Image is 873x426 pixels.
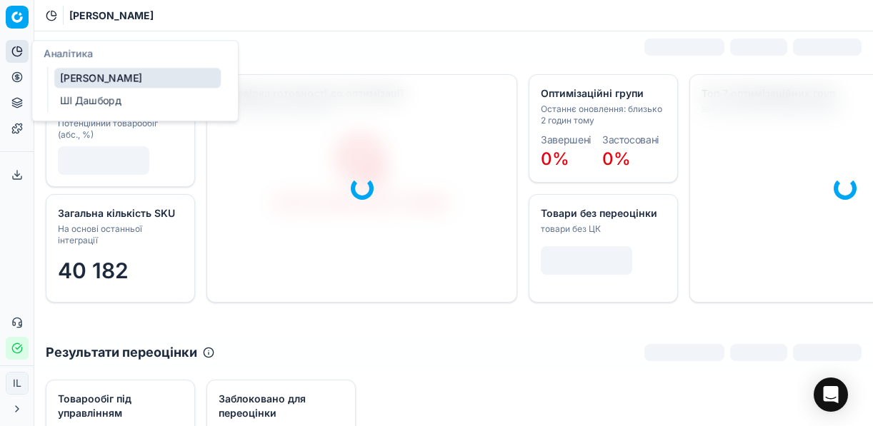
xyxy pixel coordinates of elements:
a: [PERSON_NAME] [54,68,221,88]
div: Товари без переоцінки [541,206,663,220]
nav: breadcrumb [69,9,154,23]
a: ШІ Дашборд [54,91,221,111]
span: 40 182 [58,258,129,283]
dt: Завершені [541,135,591,145]
span: [PERSON_NAME] [69,9,154,23]
div: Потенційний товарообіг (абс., %) [58,118,180,141]
h2: Оптимізаційний статус [46,37,196,57]
div: Заблоковано для переоцінки [219,392,341,420]
span: Аналітика [44,47,93,59]
div: Open Intercom Messenger [814,377,848,412]
span: 0% [541,148,569,169]
span: IL [6,372,28,394]
h2: Результати переоцінки [46,343,197,362]
div: Товарообіг під управлінням [58,392,180,420]
div: Останнє оновлення: близько 2 годин тому [541,103,663,126]
button: IL [6,372,29,395]
span: 0% [602,148,631,169]
div: Оптимізаційні групи [541,86,663,101]
dt: Застосовані [602,135,659,145]
div: товари без ЦК [541,223,663,235]
div: На основі останньої інтеграції [58,223,180,246]
div: Загальна кількість SKU [58,206,180,220]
